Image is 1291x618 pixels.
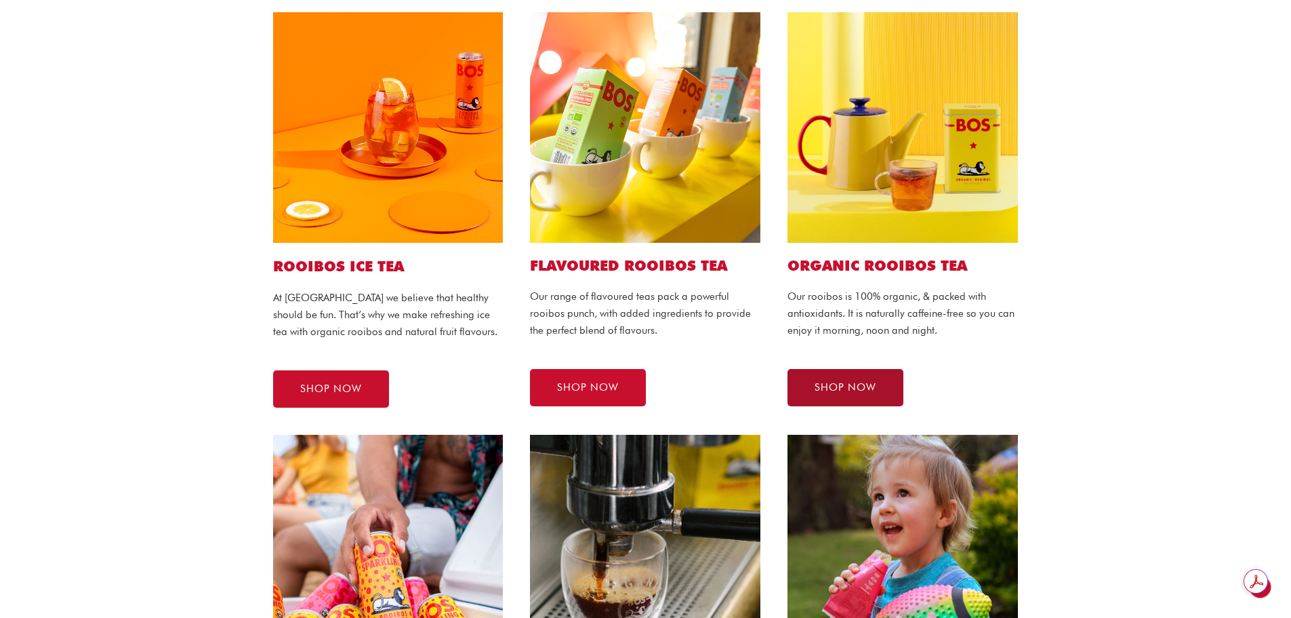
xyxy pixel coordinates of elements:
p: Our range of flavoured teas pack a powerful rooibos punch, with added ingredients to provide the ... [530,288,760,339]
a: SHOP NOW [530,369,646,406]
h2: Flavoured ROOIBOS TEA [530,256,760,275]
a: SHOP NOW [787,369,903,406]
span: SHOP NOW [557,383,619,393]
h1: ROOIBOS ICE TEA [273,256,504,276]
a: SHOP NOW [273,370,389,408]
span: SHOP NOW [815,383,876,393]
p: Our rooibos is 100% organic, & packed with antioxidants. It is naturally caffeine-free so you can... [787,288,1018,339]
h2: Organic ROOIBOS TEA [787,256,1018,275]
span: SHOP NOW [300,384,362,394]
p: At [GEOGRAPHIC_DATA] we believe that healthy should be fun. That’s why we make refreshing ice tea... [273,290,504,340]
